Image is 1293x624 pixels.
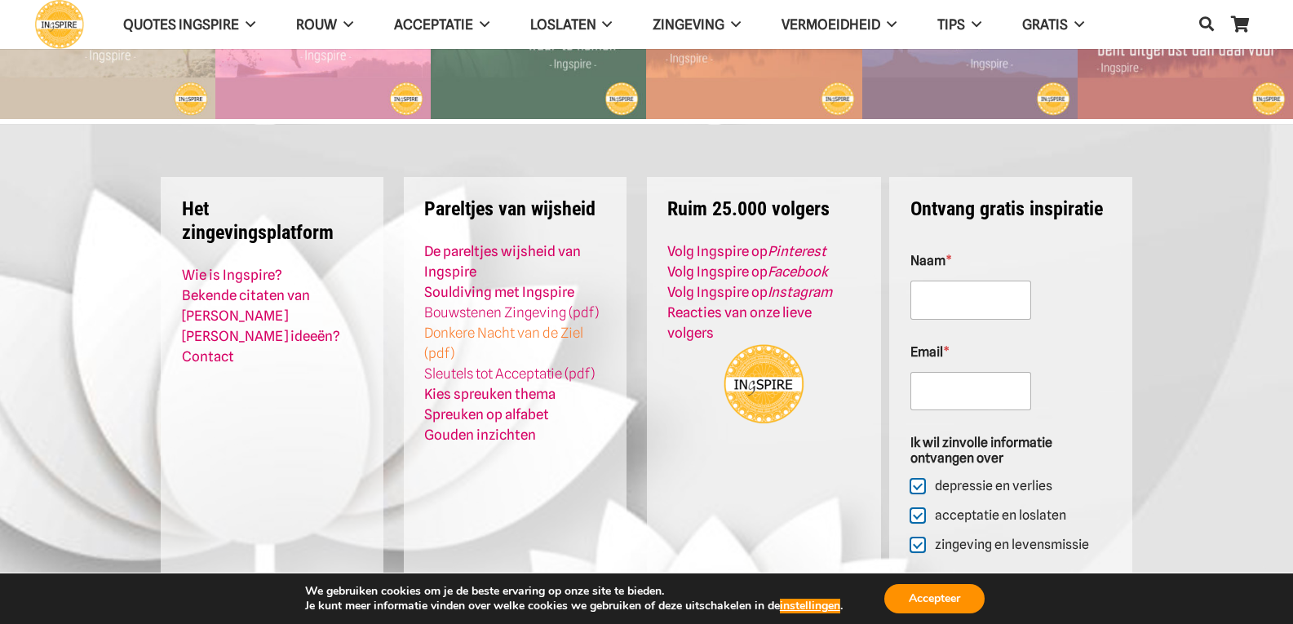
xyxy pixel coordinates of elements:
strong: Ontvang gratis inspiratie [910,197,1103,220]
a: De pareltjes wijsheid van Ingspire [424,243,581,280]
a: Bouwstenen Zingeving (pdf) [424,304,599,321]
a: VERMOEIDHEID [761,4,917,46]
label: depressie en verlies [925,478,1052,495]
button: instellingen [780,599,840,613]
span: ROUW [296,16,337,33]
a: Spreuken op alfabet [424,406,549,423]
a: Souldiving met Ingspire [424,284,574,300]
a: Volg Ingspire opInstagram [667,284,832,300]
label: acceptatie en loslaten [925,507,1066,524]
a: GRATIS [1002,4,1105,46]
a: Bekende citaten van [PERSON_NAME] [182,287,310,324]
span: GRATIS [1022,16,1068,33]
label: Naam [910,253,1112,268]
a: Acceptatie [374,4,510,46]
span: Loslaten [530,16,596,33]
strong: Volg Ingspire op [667,284,832,300]
p: Je kunt meer informatie vinden over welke cookies we gebruiken of deze uitschakelen in de . [305,599,843,613]
em: Instagram [768,284,832,300]
span: Zingeving [653,16,724,33]
a: Kies spreuken thema [424,386,556,402]
a: Zingeving [632,4,761,46]
span: TIPS [937,16,965,33]
a: Gouden inzichten [424,427,536,443]
label: zingeving en levensmissie [925,537,1089,554]
em: Facebook [768,263,828,280]
span: VERMOEIDHEID [782,16,880,33]
a: Zoeken [1190,5,1223,44]
strong: Het zingevingsplatform [182,197,334,244]
p: We gebruiken cookies om je de beste ervaring op onze site te bieden. [305,584,843,599]
a: Donkere Nacht van de Ziel (pdf) [424,325,583,361]
a: Reacties van onze lieve volgers [667,304,812,341]
a: Sleutels tot Acceptatie (pdf) [424,365,595,382]
a: Contact [182,348,234,365]
span: Acceptatie [394,16,473,33]
a: Volg Ingspire opFacebook [667,263,828,280]
a: [PERSON_NAME] ideeën? [182,328,340,344]
strong: Pareltjes van wijsheid [424,197,596,220]
button: Accepteer [884,584,985,613]
label: Email [910,344,1112,360]
strong: Ruim 25.000 volgers [667,197,830,220]
em: Pinterest [768,243,826,259]
strong: Volg Ingspire op [667,243,826,259]
a: ROUW [276,4,374,46]
a: Wie is Ingspire? [182,267,282,283]
img: Ingspire.nl - het zingevingsplatform! [723,343,804,424]
a: Loslaten [510,4,633,46]
legend: Ik wil zinvolle informatie ontvangen over [910,435,1112,466]
a: QUOTES INGSPIRE [103,4,276,46]
span: QUOTES INGSPIRE [123,16,239,33]
a: TIPS [917,4,1002,46]
a: Volg Ingspire opPinterest [667,243,826,259]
